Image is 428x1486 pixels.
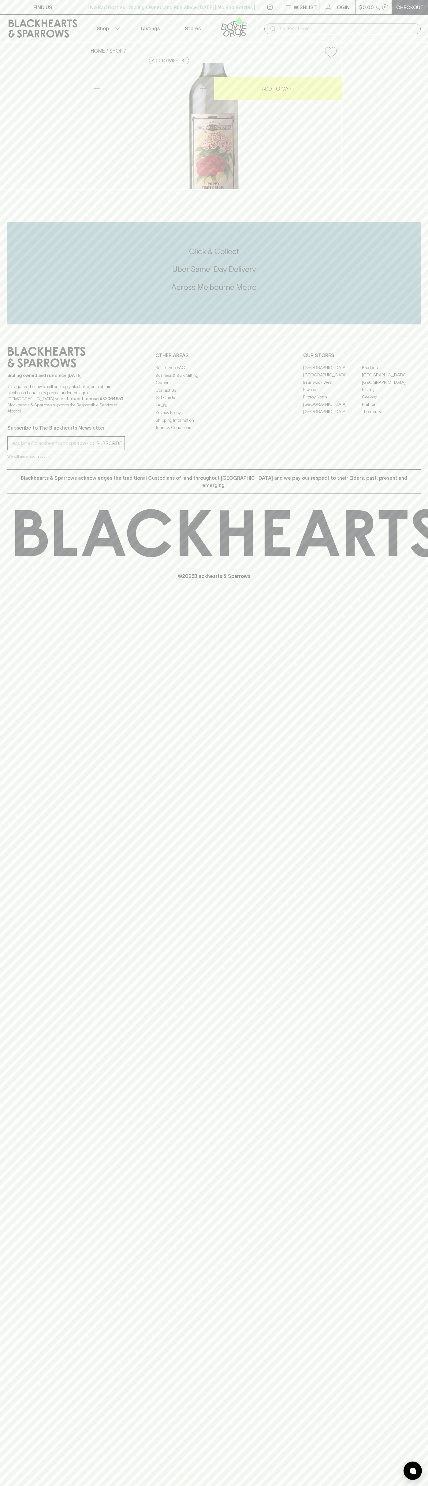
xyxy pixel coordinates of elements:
[334,4,350,11] p: Login
[155,371,273,379] a: Business & Bulk Gifting
[155,386,273,394] a: Contact Us
[33,4,52,11] p: FIND US
[362,379,421,386] a: [GEOGRAPHIC_DATA]
[149,57,189,64] button: Add to wishlist
[12,474,416,489] p: Blackhearts & Sparrows acknowledges the traditional Custodians of land throughout [GEOGRAPHIC_DAT...
[12,438,94,448] input: e.g. jane@blackheartsandsparrows.com.au
[155,364,273,371] a: Bottle Drop FAQ's
[303,352,421,359] p: OUR STORES
[303,371,362,379] a: [GEOGRAPHIC_DATA]
[7,246,421,257] h5: Click & Collect
[359,4,374,11] p: $0.00
[303,393,362,401] a: Fitzroy North
[396,4,424,11] p: Checkout
[303,364,362,371] a: [GEOGRAPHIC_DATA]
[128,15,171,42] a: Tastings
[96,440,122,447] p: SUBSCRIBE
[362,393,421,401] a: Geelong
[303,386,362,393] a: Elwood
[214,77,342,100] button: ADD TO CART
[362,401,421,408] a: Prahran
[155,379,273,386] a: Careers
[67,396,123,401] strong: Liquor License #32064953
[7,453,125,460] p: We will never spam you
[155,416,273,424] a: Shipping Information
[7,282,421,292] h5: Across Melbourne Metro
[91,48,105,54] a: HOME
[7,424,125,431] p: Subscribe to The Blackhearts Newsletter
[362,364,421,371] a: Braddon
[155,409,273,416] a: Privacy Policy
[155,352,273,359] p: OTHER AREAS
[362,371,421,379] a: [GEOGRAPHIC_DATA]
[110,48,123,54] a: SHOP
[262,85,295,92] p: ADD TO CART
[155,424,273,431] a: Terms & Conditions
[362,408,421,415] a: Thornbury
[384,6,386,9] p: 0
[294,4,317,11] p: Wishlist
[94,437,125,450] button: SUBSCRIBE
[279,24,416,34] input: Try "Pinot noir"
[303,401,362,408] a: [GEOGRAPHIC_DATA]
[86,63,342,189] img: 41208.png
[303,379,362,386] a: Brunswick West
[155,401,273,409] a: FAQ's
[7,222,421,324] div: Call to action block
[303,408,362,415] a: [GEOGRAPHIC_DATA]
[7,264,421,274] h5: Uber Same-Day Delivery
[7,372,125,379] p: Sibling owned and run since [DATE]
[185,25,201,32] p: Stores
[86,15,129,42] button: Shop
[171,15,214,42] a: Stores
[7,383,125,414] p: It is against the law to sell or supply alcohol to, or to obtain alcohol on behalf of a person un...
[97,25,109,32] p: Shop
[322,45,339,60] button: Add to wishlist
[362,386,421,393] a: Fitzroy
[155,394,273,401] a: Gift Cards
[410,1468,416,1474] img: bubble-icon
[140,25,160,32] p: Tastings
